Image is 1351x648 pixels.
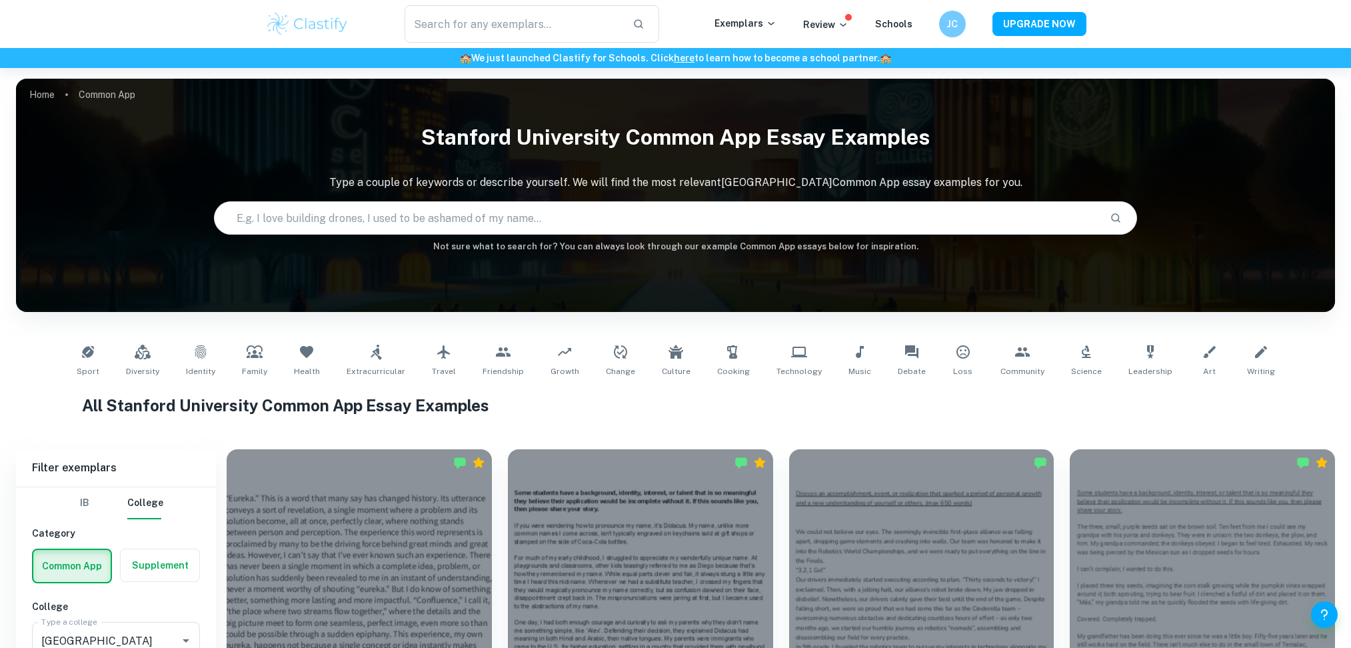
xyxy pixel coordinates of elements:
h6: We just launched Clastify for Schools. Click to learn how to become a school partner. [3,51,1348,65]
span: Technology [776,365,822,377]
span: Growth [551,365,579,377]
span: Family [242,365,267,377]
span: 🏫 [460,53,471,63]
button: Help and Feedback [1311,601,1338,628]
div: Premium [1315,456,1328,469]
span: Music [848,365,871,377]
h6: Category [32,526,200,541]
div: Premium [472,456,485,469]
img: Marked [734,456,748,469]
button: JC [939,11,966,37]
p: Review [803,17,848,32]
p: Exemplars [714,16,776,31]
span: 🏫 [880,53,891,63]
span: Cooking [717,365,750,377]
span: Sport [77,365,99,377]
span: Leadership [1128,365,1172,377]
span: Identity [186,365,215,377]
button: College [127,487,163,519]
span: Change [606,365,635,377]
span: Science [1071,365,1102,377]
img: Clastify logo [265,11,350,37]
button: IB [69,487,101,519]
span: Debate [898,365,926,377]
p: Type a couple of keywords or describe yourself. We will find the most relevant [GEOGRAPHIC_DATA] ... [16,175,1335,191]
img: Marked [1034,456,1047,469]
h6: JC [944,17,960,31]
span: Travel [432,365,456,377]
h1: All Stanford University Common App Essay Examples [82,393,1269,417]
button: UPGRADE NOW [992,12,1086,36]
input: E.g. I love building drones, I used to be ashamed of my name... [215,199,1099,237]
a: Schools [875,19,912,29]
p: Common App [79,87,135,102]
img: Marked [453,456,467,469]
button: Common App [33,550,111,582]
button: Supplement [121,549,199,581]
h6: Filter exemplars [16,449,216,487]
span: Writing [1247,365,1275,377]
span: Health [294,365,320,377]
div: Filter type choice [69,487,163,519]
span: Art [1203,365,1216,377]
input: Search for any exemplars... [405,5,623,43]
h1: Stanford University Common App Essay Examples [16,116,1335,159]
img: Marked [1296,456,1310,469]
div: Premium [753,456,766,469]
h6: Not sure what to search for? You can always look through our example Common App essays below for ... [16,240,1335,253]
span: Culture [662,365,690,377]
span: Friendship [483,365,524,377]
span: Extracurricular [347,365,405,377]
span: Loss [953,365,972,377]
label: Type a college [41,616,97,627]
button: Search [1104,207,1127,229]
span: Community [1000,365,1044,377]
span: Diversity [126,365,159,377]
a: Home [29,85,55,104]
h6: College [32,599,200,614]
a: here [674,53,694,63]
